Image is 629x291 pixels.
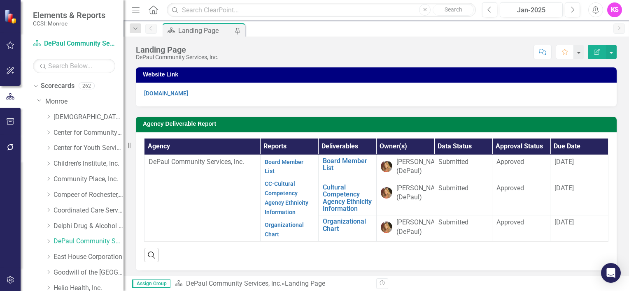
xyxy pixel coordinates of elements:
[54,190,123,200] a: Compeer of Rochester, Inc.
[265,180,308,215] a: CC-Cultural Competency Agency Ethnicity Information
[433,4,474,16] button: Search
[54,128,123,138] a: Center for Community Alternatives
[54,222,123,231] a: Delphi Drug & Alcohol Council
[136,54,219,60] div: DePaul Community Services, lnc.
[54,113,123,122] a: [DEMOGRAPHIC_DATA] Charities Family & Community Services
[54,268,123,277] a: Goodwill of the [GEOGRAPHIC_DATA]
[554,218,574,226] span: [DATE]
[550,215,608,242] td: Double-Click to Edit
[318,155,376,181] td: Double-Click to Edit Right Click for Context Menu
[496,158,524,166] span: Approved
[132,279,170,288] span: Assign Group
[285,279,325,287] div: Landing Page
[601,263,621,283] div: Open Intercom Messenger
[496,218,524,226] span: Approved
[144,155,261,242] td: Double-Click to Edit
[396,157,446,176] div: [PERSON_NAME] (DePaul)
[33,10,105,20] span: Elements & Reports
[503,5,560,15] div: Jan-2025
[492,215,550,242] td: Double-Click to Edit
[438,218,468,226] span: Submitted
[167,3,476,17] input: Search ClearPoint...
[554,158,574,166] span: [DATE]
[143,72,613,78] h3: Website Link
[396,218,446,237] div: [PERSON_NAME] (DePaul)
[54,175,123,184] a: Community Place, Inc.
[79,83,95,90] div: 262
[554,184,574,192] span: [DATE]
[265,222,304,238] a: Organizational Chart
[54,159,123,169] a: Children's Institute, Inc.
[492,155,550,181] td: Double-Click to Edit
[381,222,392,233] img: Annette Maddaleno
[136,45,219,54] div: Landing Page
[550,181,608,215] td: Double-Click to Edit
[323,184,372,212] a: Cultural Competency Agency Ethnicity Information
[434,215,492,242] td: Double-Click to Edit
[54,237,123,246] a: DePaul Community Services, lnc.
[434,181,492,215] td: Double-Click to Edit
[33,59,115,73] input: Search Below...
[607,2,622,17] button: KS
[434,155,492,181] td: Double-Click to Edit
[323,157,372,172] a: Board Member List
[376,181,434,215] td: Double-Click to Edit
[54,252,123,262] a: East House Corporation
[376,155,434,181] td: Double-Click to Edit
[376,215,434,242] td: Double-Click to Edit
[550,155,608,181] td: Double-Click to Edit
[149,157,256,167] p: DePaul Community Services, lnc.
[45,97,123,106] a: Monroe
[178,25,233,36] div: Landing Page
[381,187,392,199] img: Annette Maddaleno
[143,121,613,127] h3: Agency Deliverable Report
[492,181,550,215] td: Double-Click to Edit
[54,143,123,153] a: Center for Youth Services, Inc.
[318,215,376,242] td: Double-Click to Edit Right Click for Context Menu
[4,9,19,24] img: ClearPoint Strategy
[41,81,75,91] a: Scorecards
[438,158,468,166] span: Submitted
[438,184,468,192] span: Submitted
[265,159,303,175] a: Board Member List
[260,155,318,242] td: Double-Click to Edit
[318,181,376,215] td: Double-Click to Edit Right Click for Context Menu
[496,184,524,192] span: Approved
[144,90,188,97] a: [DOMAIN_NAME]
[186,279,282,287] a: DePaul Community Services, lnc.
[396,184,446,203] div: [PERSON_NAME] (DePaul)
[500,2,563,17] button: Jan-2025
[175,279,370,289] div: »
[54,206,123,215] a: Coordinated Care Services Inc.
[445,6,462,13] span: Search
[323,218,372,232] a: Organizational Chart
[381,161,392,172] img: Annette Maddaleno
[33,20,105,27] small: CCSI: Monroe
[33,39,115,48] a: DePaul Community Services, lnc.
